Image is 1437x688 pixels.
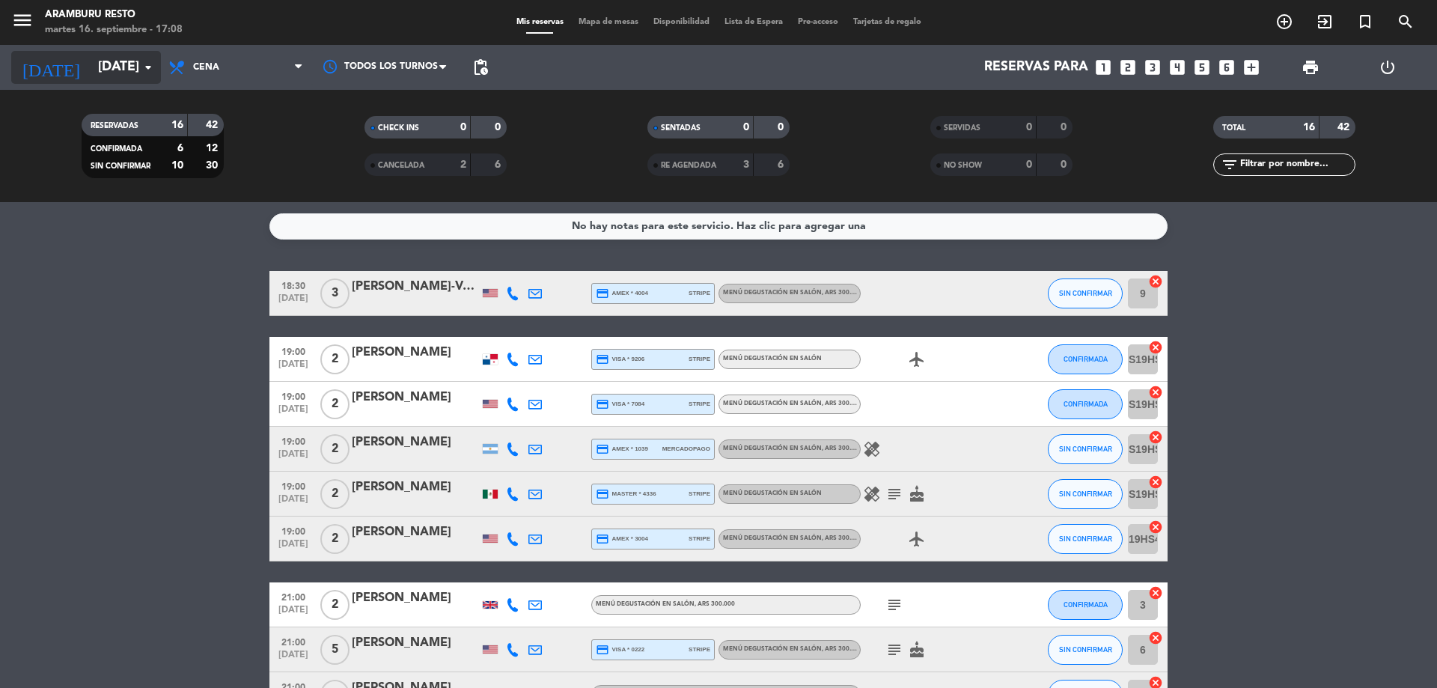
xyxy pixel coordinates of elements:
[1059,490,1112,498] span: SIN CONFIRMAR
[689,354,710,364] span: stripe
[1221,156,1239,174] i: filter_list
[275,605,312,622] span: [DATE]
[320,278,350,308] span: 3
[320,479,350,509] span: 2
[1061,159,1070,170] strong: 0
[790,18,846,26] span: Pre-acceso
[45,7,183,22] div: Aramburu Resto
[275,633,312,650] span: 21:00
[378,162,424,169] span: CANCELADA
[743,122,749,133] strong: 0
[596,487,656,501] span: master * 4336
[275,449,312,466] span: [DATE]
[596,532,609,546] i: credit_card
[275,494,312,511] span: [DATE]
[984,60,1088,75] span: Reservas para
[1093,58,1113,77] i: looks_one
[206,143,221,153] strong: 12
[495,122,504,133] strong: 0
[723,535,862,541] span: Menú degustación en salón
[378,124,419,132] span: CHECK INS
[171,120,183,130] strong: 16
[689,288,710,298] span: stripe
[723,356,822,362] span: Menú degustación en salón
[1048,635,1123,665] button: SIN CONFIRMAR
[320,524,350,554] span: 2
[717,18,790,26] span: Lista de Espera
[275,477,312,494] span: 19:00
[1118,58,1138,77] i: looks_two
[275,276,312,293] span: 18:30
[275,387,312,404] span: 19:00
[193,62,219,73] span: Cena
[275,293,312,311] span: [DATE]
[1302,58,1319,76] span: print
[352,388,479,407] div: [PERSON_NAME]
[689,399,710,409] span: stripe
[1148,430,1163,445] i: cancel
[472,58,489,76] span: pending_actions
[352,633,479,653] div: [PERSON_NAME]
[171,160,183,171] strong: 10
[596,353,644,366] span: visa * 9206
[822,401,862,407] span: , ARS 300.000
[1148,274,1163,289] i: cancel
[320,344,350,374] span: 2
[1064,400,1108,408] span: CONFIRMADA
[596,601,735,607] span: Menú degustación en salón
[1337,122,1352,133] strong: 42
[1379,58,1397,76] i: power_settings_new
[596,487,609,501] i: credit_card
[863,440,881,458] i: healing
[352,523,479,542] div: [PERSON_NAME]
[275,522,312,539] span: 19:00
[320,389,350,419] span: 2
[723,490,822,496] span: Menú degustación en salón
[596,532,648,546] span: amex * 3004
[596,643,609,657] i: credit_card
[1059,445,1112,453] span: SIN CONFIRMAR
[1048,590,1123,620] button: CONFIRMADA
[822,290,862,296] span: , ARS 300.000
[275,404,312,421] span: [DATE]
[723,445,862,451] span: Menú degustación en salón
[596,398,609,411] i: credit_card
[822,646,862,652] span: , ARS 300.000
[885,485,903,503] i: subject
[1316,13,1334,31] i: exit_to_app
[177,143,183,153] strong: 6
[596,287,609,300] i: credit_card
[695,601,735,607] span: , ARS 300.000
[1059,289,1112,297] span: SIN CONFIRMAR
[352,433,479,452] div: [PERSON_NAME]
[275,432,312,449] span: 19:00
[460,122,466,133] strong: 0
[596,398,644,411] span: visa * 7084
[596,353,609,366] i: credit_card
[1222,124,1245,132] span: TOTAL
[1397,13,1415,31] i: search
[1239,156,1355,173] input: Filtrar por nombre...
[11,9,34,37] button: menu
[778,159,787,170] strong: 6
[1148,475,1163,490] i: cancel
[91,162,150,170] span: SIN CONFIRMAR
[1148,520,1163,535] i: cancel
[822,535,862,541] span: , ARS 300.000
[1059,645,1112,654] span: SIN CONFIRMAR
[1064,355,1108,363] span: CONFIRMADA
[661,124,701,132] span: SENTADAS
[352,588,479,608] div: [PERSON_NAME]
[91,145,142,153] span: CONFIRMADA
[495,159,504,170] strong: 6
[908,530,926,548] i: airplanemode_active
[661,162,716,169] span: RE AGENDADA
[1349,45,1426,90] div: LOG OUT
[1026,122,1032,133] strong: 0
[1048,389,1123,419] button: CONFIRMADA
[320,590,350,620] span: 2
[689,645,710,654] span: stripe
[1192,58,1212,77] i: looks_5
[460,159,466,170] strong: 2
[1048,278,1123,308] button: SIN CONFIRMAR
